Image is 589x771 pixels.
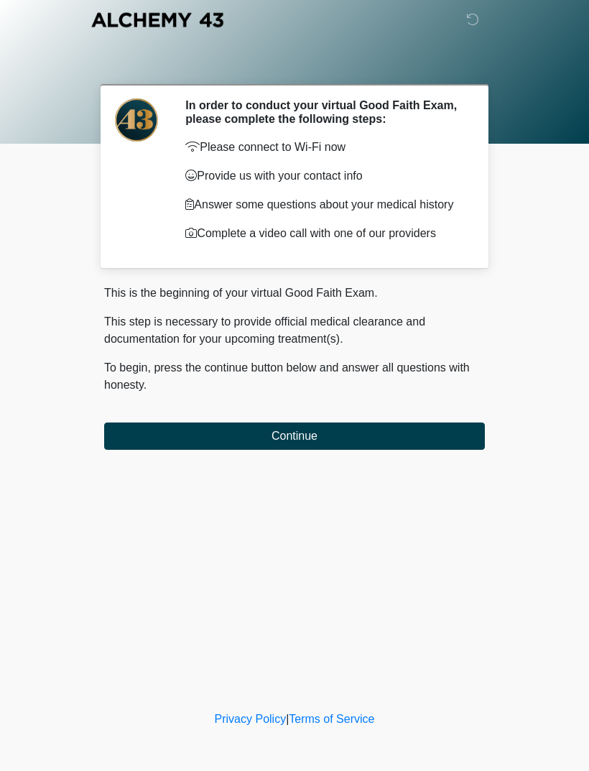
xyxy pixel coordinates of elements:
[289,713,374,725] a: Terms of Service
[90,11,225,29] img: Alchemy 43 Logo
[185,196,463,213] p: Answer some questions about your medical history
[286,713,289,725] a: |
[104,359,485,394] p: To begin, press the continue button below and answer all questions with honesty.
[93,52,496,78] h1: ‎ ‎ ‎ ‎
[185,98,463,126] h2: In order to conduct your virtual Good Faith Exam, please complete the following steps:
[185,225,463,242] p: Complete a video call with one of our providers
[185,139,463,156] p: Please connect to Wi-Fi now
[215,713,287,725] a: Privacy Policy
[104,313,485,348] p: This step is necessary to provide official medical clearance and documentation for your upcoming ...
[104,423,485,450] button: Continue
[104,285,485,302] p: This is the beginning of your virtual Good Faith Exam.
[185,167,463,185] p: Provide us with your contact info
[115,98,158,142] img: Agent Avatar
